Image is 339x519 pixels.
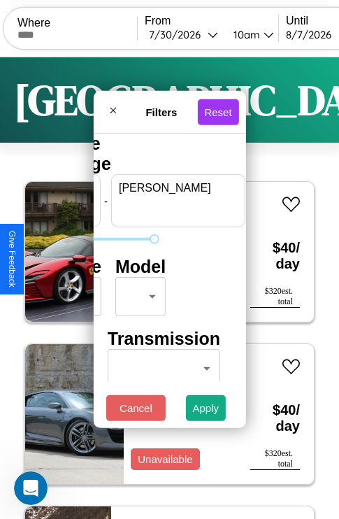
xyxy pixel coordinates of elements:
h4: Transmission [108,329,220,349]
iframe: Intercom live chat [14,471,48,505]
p: Unavailable [138,450,192,469]
label: [PERSON_NAME] [119,182,238,194]
div: Give Feedback [7,231,17,287]
button: Apply [186,395,226,421]
h3: $ 40 / day [250,226,300,286]
button: Cancel [106,395,166,421]
button: 10am [222,27,278,42]
label: From [145,15,278,27]
div: $ 320 est. total [250,286,300,308]
h4: Model [115,257,166,277]
div: $ 320 est. total [250,448,300,470]
div: 10am [226,28,264,41]
label: Where [17,17,137,29]
h3: $ 40 / day [250,388,300,448]
div: 7 / 30 / 2026 [149,28,208,41]
h4: Price Range [57,134,154,174]
p: - [104,191,108,210]
div: 8 / 7 / 2026 [286,28,338,41]
h4: Filters [125,106,197,118]
h4: Make [57,257,101,277]
button: 7/30/2026 [145,27,222,42]
button: Reset [197,99,238,125]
